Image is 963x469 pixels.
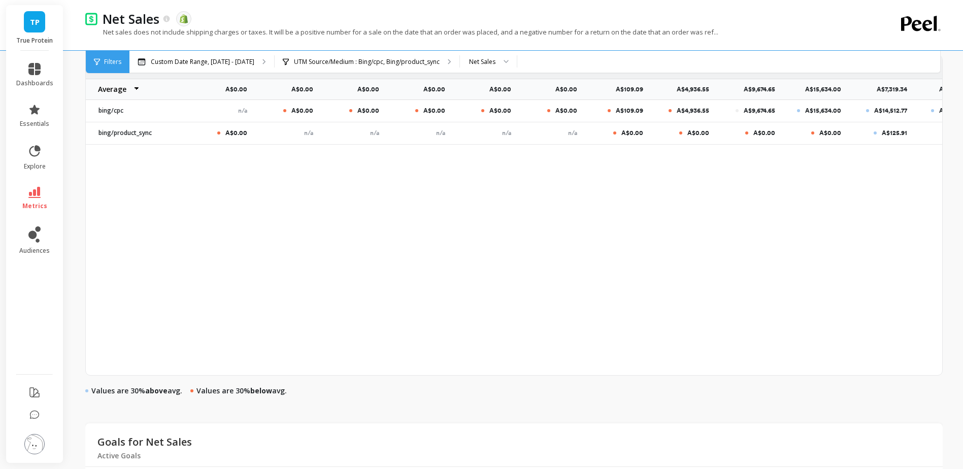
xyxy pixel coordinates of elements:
span: metrics [22,202,47,210]
p: A$0.00 [225,85,253,93]
p: A$4,936.55 [677,85,715,93]
p: A$0.00 [753,129,775,137]
span: n/a [568,129,577,137]
p: A$0.00 [357,107,379,115]
p: True Protein [16,37,53,45]
p: Custom Date Range, [DATE] - [DATE] [151,58,254,66]
img: header icon [85,12,97,25]
p: A$0.00 [555,85,583,93]
strong: above [145,386,168,395]
p: Goals for Net Sales [97,433,192,451]
span: TP [30,16,40,28]
span: explore [24,162,46,171]
p: Values are 30% avg. [196,386,287,396]
p: A$0.00 [489,85,517,93]
p: UTM Source/Medium : Bing/cpc, Bing/product_sync [294,58,440,66]
span: n/a [370,129,379,137]
p: bing/cpc [92,107,181,115]
span: Filters [104,58,121,66]
p: Net sales does not include shipping charges or taxes. It will be a positive number for a sale on ... [85,27,718,37]
p: A$0.00 [291,85,319,93]
p: A$9,674.65 [744,107,775,115]
img: profile picture [24,434,45,454]
p: A$15,634.00 [805,107,841,115]
p: A$9,674.65 [744,85,781,93]
p: Values are 30% avg. [91,386,182,396]
div: Net Sales [469,57,495,66]
p: A$7,319.34 [877,85,913,93]
span: audiences [19,247,50,255]
span: n/a [304,129,313,137]
p: A$0.00 [621,129,643,137]
p: A$0.00 [555,107,577,115]
p: A$0.00 [819,129,841,137]
img: api.shopify.svg [179,14,188,23]
span: n/a [436,129,445,137]
p: A$15,634.00 [805,85,847,93]
p: A$0.00 [225,129,247,137]
p: A$4,936.55 [677,107,709,115]
p: A$0.00 [489,107,511,115]
p: A$109.09 [616,85,649,93]
p: A$0.00 [357,85,385,93]
p: A$109.09 [616,107,643,115]
p: A$125.91 [882,129,907,137]
span: n/a [502,129,511,137]
p: A$0.00 [291,107,313,115]
p: A$0.00 [423,107,445,115]
span: essentials [20,120,49,128]
strong: below [250,386,272,395]
p: A$14,512.77 [874,107,907,115]
p: A$0.00 [687,129,709,137]
span: n/a [238,107,247,114]
p: Active Goals [97,451,192,460]
p: bing/product_sync [92,129,181,137]
span: dashboards [16,79,53,87]
p: Net Sales [103,10,159,27]
p: A$0.00 [423,85,451,93]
